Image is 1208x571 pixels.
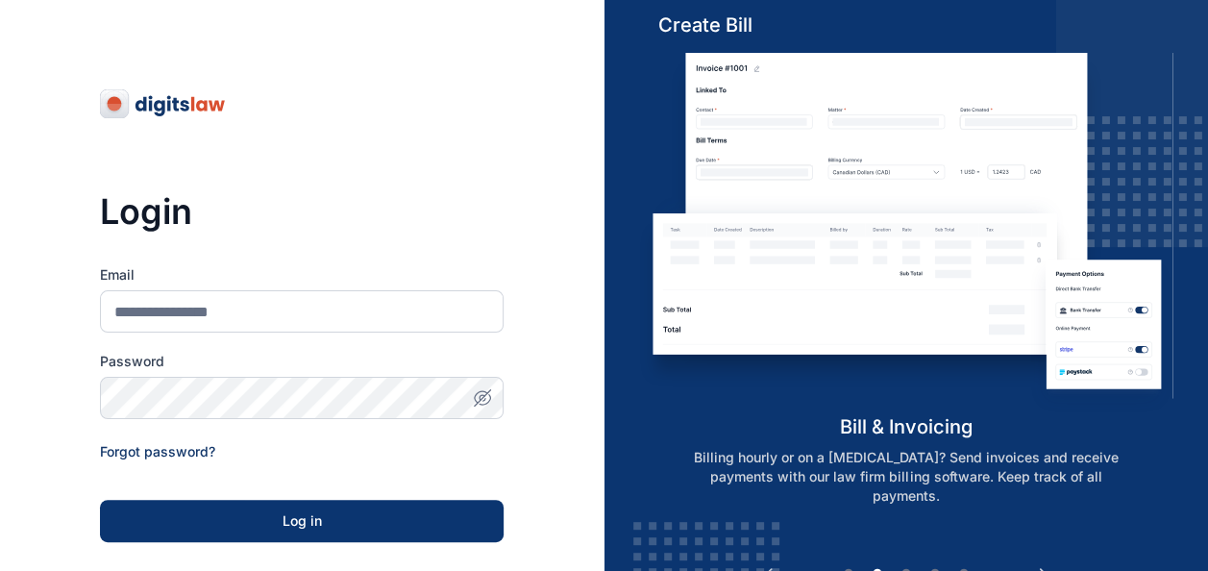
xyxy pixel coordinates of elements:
[100,265,504,285] label: Email
[100,443,215,459] a: Forgot password?
[639,413,1172,440] h5: bill & invoicing
[131,511,473,531] div: Log in
[639,12,1172,38] h5: Create Bill
[100,88,227,119] img: digitslaw-logo
[639,53,1172,413] img: bill-and-invoicin
[100,192,504,231] h3: Login
[100,500,504,542] button: Log in
[660,448,1152,506] p: Billing hourly or on a [MEDICAL_DATA]? Send invoices and receive payments with our law firm billi...
[100,352,504,371] label: Password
